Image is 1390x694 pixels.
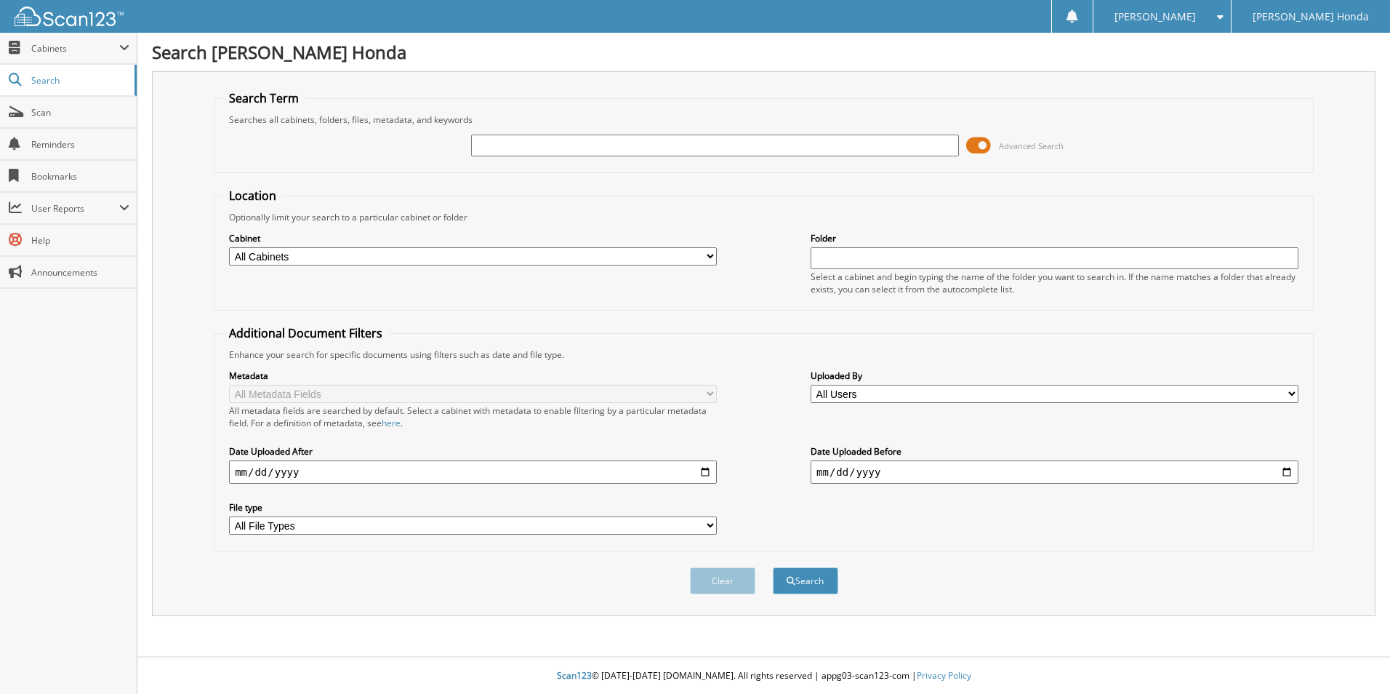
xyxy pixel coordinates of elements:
[811,370,1298,382] label: Uploaded By
[382,417,401,429] a: here
[222,348,1306,361] div: Enhance your search for specific documents using filters such as date and file type.
[222,188,284,204] legend: Location
[152,40,1375,64] h1: Search [PERSON_NAME] Honda
[31,266,129,279] span: Announcements
[222,113,1306,126] div: Searches all cabinets, folders, files, metadata, and keywords
[31,170,129,183] span: Bookmarks
[229,404,717,429] div: All metadata fields are searched by default. Select a cabinet with metadata to enable filtering b...
[222,325,390,341] legend: Additional Document Filters
[31,74,127,87] span: Search
[229,370,717,382] label: Metadata
[690,567,755,594] button: Clear
[1114,12,1196,21] span: [PERSON_NAME]
[31,106,129,119] span: Scan
[222,90,306,106] legend: Search Term
[229,232,717,244] label: Cabinet
[1253,12,1369,21] span: [PERSON_NAME] Honda
[557,669,592,682] span: Scan123
[229,460,717,484] input: start
[229,445,717,458] label: Date Uploaded After
[222,211,1306,223] div: Optionally limit your search to a particular cabinet or folder
[31,138,129,151] span: Reminders
[15,7,124,26] img: scan123-logo-white.svg
[999,140,1064,151] span: Advanced Search
[31,234,129,247] span: Help
[811,271,1298,295] div: Select a cabinet and begin typing the name of the folder you want to search in. If the name match...
[811,232,1298,244] label: Folder
[773,567,838,594] button: Search
[811,445,1298,458] label: Date Uploaded Before
[229,501,717,514] label: File type
[31,42,119,55] span: Cabinets
[811,460,1298,484] input: end
[31,202,119,215] span: User Reports
[137,658,1390,694] div: © [DATE]-[DATE] [DOMAIN_NAME]. All rights reserved | appg03-scan123-com |
[917,669,971,682] a: Privacy Policy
